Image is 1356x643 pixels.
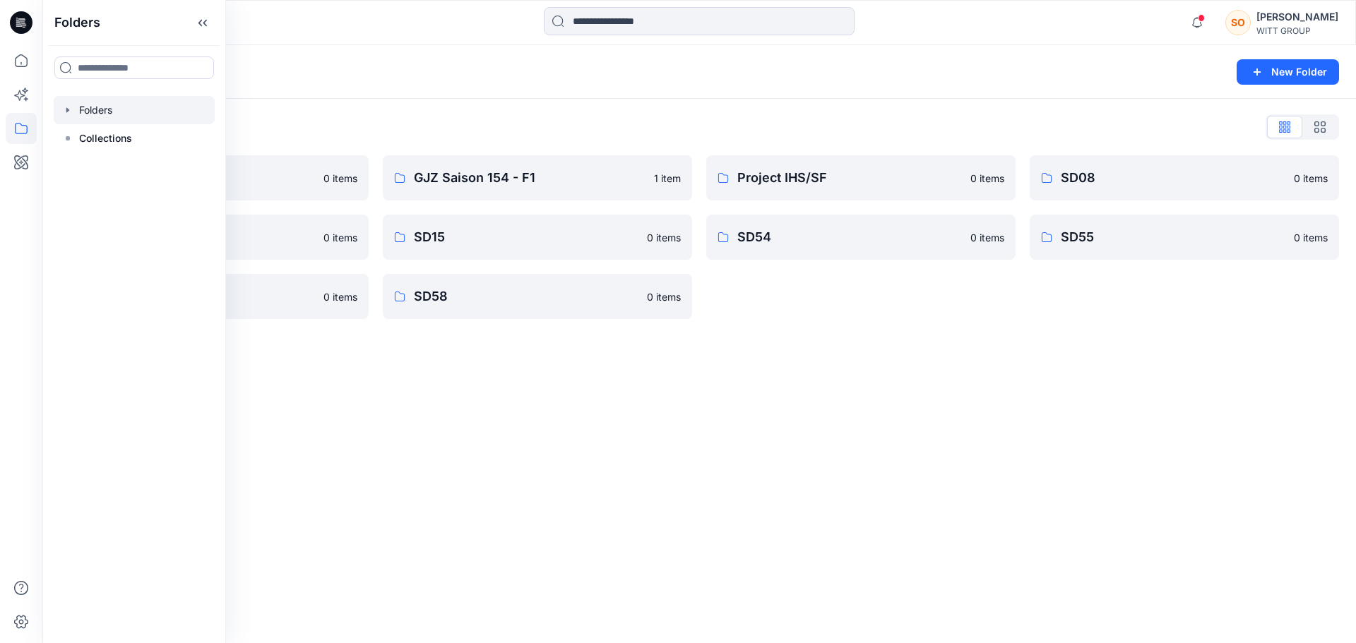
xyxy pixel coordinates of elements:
[647,230,681,245] p: 0 items
[79,130,132,147] p: Collections
[706,155,1016,200] a: Project IHS/SF0 items
[414,227,638,247] p: SD15
[1294,171,1328,186] p: 0 items
[654,171,681,186] p: 1 item
[970,171,1004,186] p: 0 items
[647,289,681,304] p: 0 items
[1256,8,1338,25] div: [PERSON_NAME]
[1061,227,1285,247] p: SD55
[1294,230,1328,245] p: 0 items
[1256,25,1338,36] div: WITT GROUP
[737,227,962,247] p: SD54
[1237,59,1339,85] button: New Folder
[1030,155,1339,200] a: SD080 items
[970,230,1004,245] p: 0 items
[383,155,692,200] a: GJZ Saison 154 - F11 item
[383,215,692,260] a: SD150 items
[323,171,357,186] p: 0 items
[1030,215,1339,260] a: SD550 items
[323,230,357,245] p: 0 items
[414,287,638,306] p: SD58
[383,274,692,319] a: SD580 items
[737,168,962,188] p: Project IHS/SF
[706,215,1016,260] a: SD540 items
[414,168,646,188] p: GJZ Saison 154 - F1
[1225,10,1251,35] div: SO
[323,289,357,304] p: 0 items
[1061,168,1285,188] p: SD08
